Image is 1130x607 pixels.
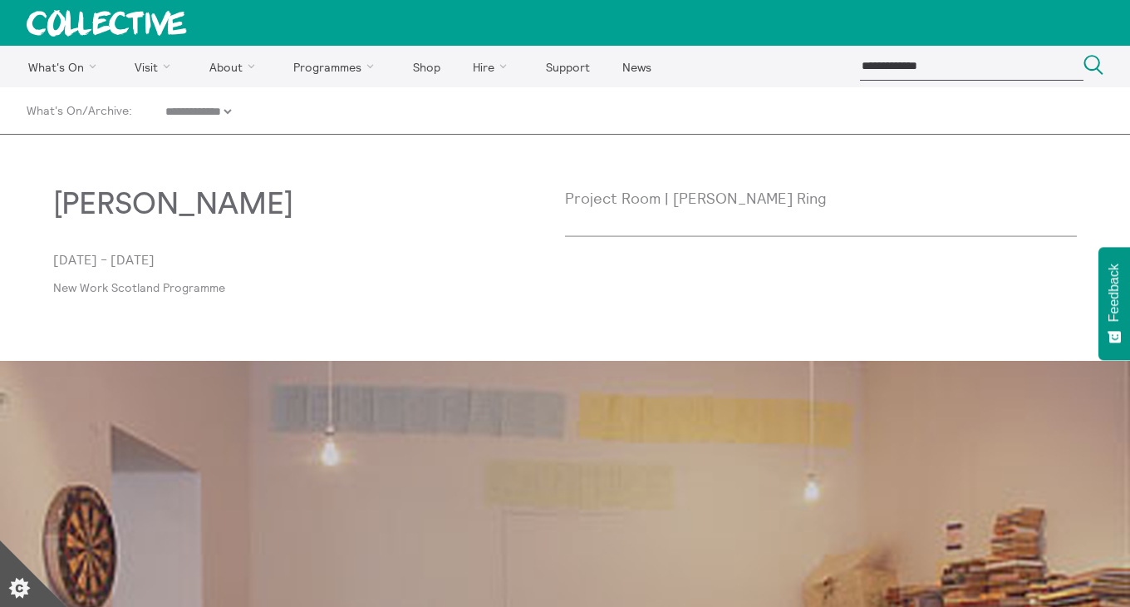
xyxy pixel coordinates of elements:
a: Support [531,46,604,87]
a: Shop [398,46,454,87]
a: Archive: [88,104,132,117]
span: Feedback [1107,264,1122,322]
a: What's On [27,104,82,117]
a: Hire [459,46,528,87]
h3: [PERSON_NAME] [53,188,411,222]
a: Programmes [279,46,395,87]
a: News [607,46,666,87]
p: Project Room | [PERSON_NAME] Ring [565,188,1077,209]
p: [DATE] - [DATE] [53,252,565,267]
a: New Work Scotland Programme [53,281,538,294]
button: Feedback - Show survey [1098,247,1130,360]
a: Visit [120,46,192,87]
a: About [194,46,276,87]
a: What's On [13,46,117,87]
